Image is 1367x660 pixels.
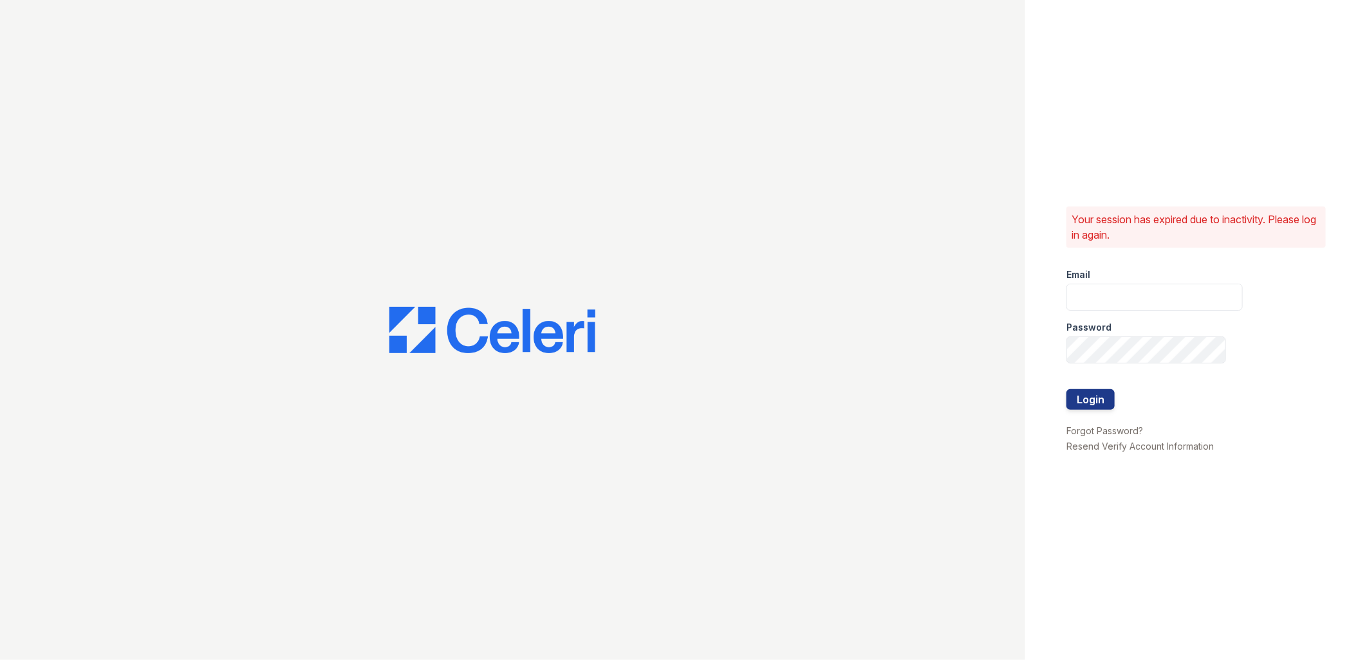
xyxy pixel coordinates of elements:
img: CE_Logo_Blue-a8612792a0a2168367f1c8372b55b34899dd931a85d93a1a3d3e32e68fde9ad4.png [389,307,595,353]
label: Email [1066,268,1090,281]
label: Password [1066,321,1111,334]
a: Forgot Password? [1066,425,1143,436]
button: Login [1066,389,1115,410]
a: Resend Verify Account Information [1066,441,1214,452]
p: Your session has expired due to inactivity. Please log in again. [1072,212,1321,243]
